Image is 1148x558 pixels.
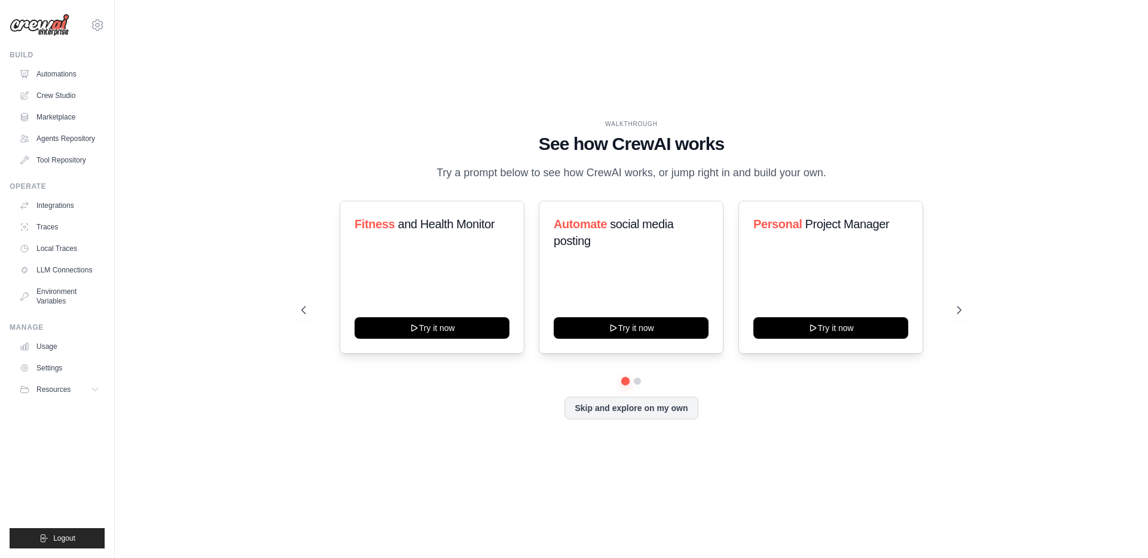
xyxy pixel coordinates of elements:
[14,337,105,356] a: Usage
[355,217,395,231] span: Fitness
[564,397,698,419] button: Skip and explore on my own
[753,317,908,339] button: Try it now
[14,65,105,84] a: Automations
[430,164,832,182] p: Try a prompt below to see how CrewAI works, or jump right in and build your own.
[14,239,105,258] a: Local Traces
[753,217,802,231] span: Personal
[14,129,105,148] a: Agents Repository
[10,14,69,36] img: Logo
[554,217,674,247] span: social media posting
[554,317,709,339] button: Try it now
[14,358,105,378] a: Settings
[398,217,494,231] span: and Health Monitor
[14,282,105,311] a: Environment Variables
[14,217,105,237] a: Traces
[14,260,105,280] a: LLM Connections
[14,108,105,127] a: Marketplace
[36,385,71,394] span: Resources
[805,217,889,231] span: Project Manager
[355,317,509,339] button: Try it now
[301,133,961,155] h1: See how CrewAI works
[53,534,75,543] span: Logout
[301,119,961,128] div: WALKTHROUGH
[14,196,105,215] a: Integrations
[14,86,105,105] a: Crew Studio
[10,50,105,60] div: Build
[10,323,105,332] div: Manage
[554,217,607,231] span: Automate
[10,528,105,548] button: Logout
[14,151,105,170] a: Tool Repository
[10,182,105,191] div: Operate
[14,380,105,399] button: Resources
